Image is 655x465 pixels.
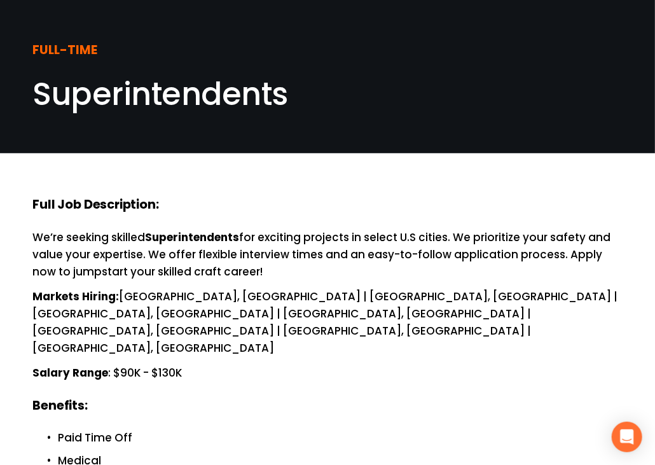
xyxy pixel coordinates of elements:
[33,364,623,382] p: : $90K - $130K
[33,288,623,357] p: [GEOGRAPHIC_DATA], [GEOGRAPHIC_DATA] | [GEOGRAPHIC_DATA], [GEOGRAPHIC_DATA] | [GEOGRAPHIC_DATA], ...
[33,41,98,59] strong: FULL-TIME
[33,229,623,281] p: We’re seeking skilled for exciting projects in select U.S cities. We prioritize your safety and v...
[33,365,109,380] strong: Salary Range
[59,429,623,447] p: Paid Time Off
[612,422,642,452] div: Open Intercom Messenger
[33,196,159,213] strong: Full Job Description:
[146,230,240,245] strong: Superintendents
[33,289,120,304] strong: Markets Hiring:
[33,397,88,414] strong: Benefits:
[33,72,289,116] span: Superintendents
